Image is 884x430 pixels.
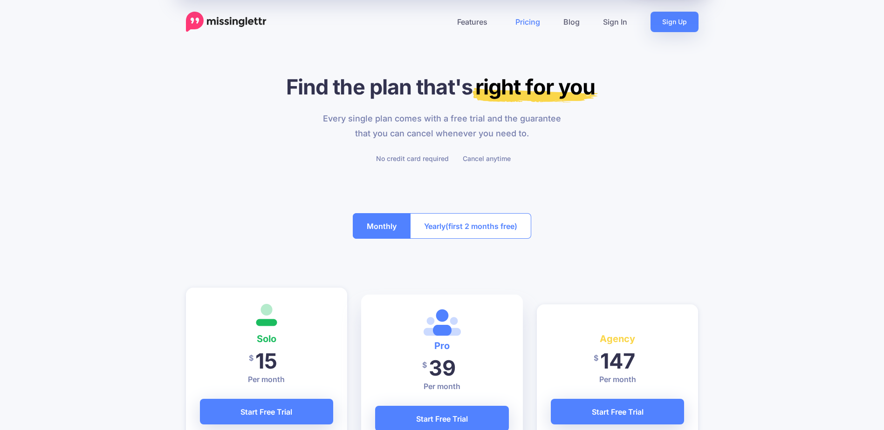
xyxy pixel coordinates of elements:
[374,153,449,164] li: No credit card required
[651,12,699,32] a: Sign Up
[249,348,254,369] span: $
[473,74,598,102] mark: right for you
[552,12,591,32] a: Blog
[591,12,639,32] a: Sign In
[460,153,511,164] li: Cancel anytime
[551,331,685,346] h4: Agency
[353,213,411,239] button: Monthly
[600,348,635,374] span: 147
[594,348,598,369] span: $
[551,399,685,424] a: Start Free Trial
[445,12,504,32] a: Features
[375,381,509,392] p: Per month
[445,219,517,234] span: (first 2 months free)
[200,331,334,346] h4: Solo
[424,309,461,336] img: <i class='fas fa-heart margin-right'></i>Most Popular
[504,12,552,32] a: Pricing
[186,12,267,32] a: Home
[200,399,334,424] a: Start Free Trial
[551,374,685,385] p: Per month
[422,355,427,376] span: $
[186,74,699,100] h1: Find the plan that's
[429,355,456,381] span: 39
[200,374,334,385] p: Per month
[317,111,567,141] p: Every single plan comes with a free trial and the guarantee that you can cancel whenever you need...
[375,338,509,353] h4: Pro
[410,213,531,239] button: Yearly(first 2 months free)
[255,348,277,374] span: 15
